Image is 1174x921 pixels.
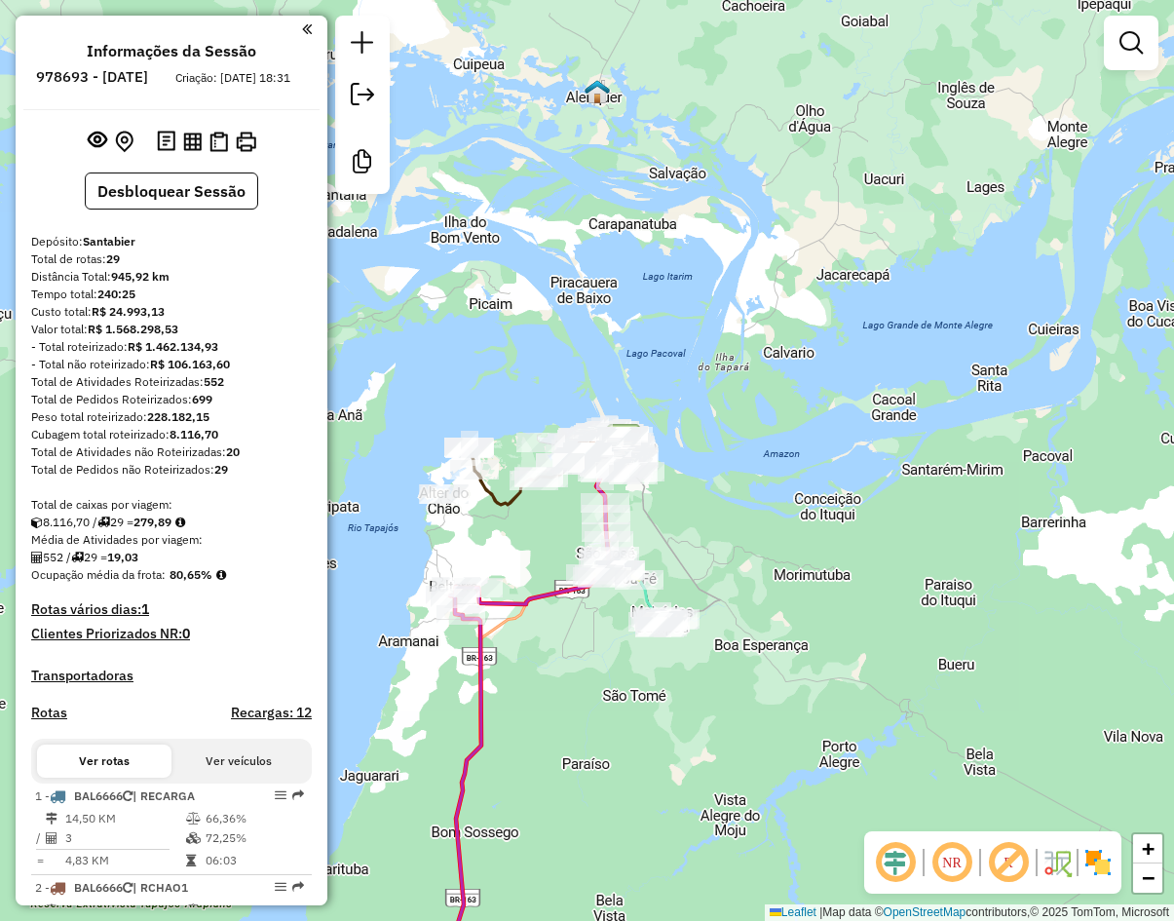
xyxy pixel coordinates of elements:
i: Veículo já utilizado nesta sessão [123,790,133,802]
strong: 80,65% [170,567,212,582]
i: Total de rotas [97,517,110,528]
strong: 29 [106,251,120,266]
span: 1 - [35,788,195,803]
div: Criação: [DATE] 18:31 [168,69,298,87]
button: Desbloquear Sessão [85,173,258,210]
div: Total de Atividades Roteirizadas: [31,373,312,391]
strong: R$ 106.163,60 [150,357,230,371]
h6: 978693 - [DATE] [36,68,148,86]
span: BAL6666 [74,880,123,895]
span: − [1142,865,1155,890]
strong: Santabier [83,234,135,249]
strong: R$ 24.993,13 [92,304,165,319]
div: Total de Atividades não Roteirizadas: [31,443,312,461]
em: Rota exportada [292,881,304,893]
div: - Total não roteirizado: [31,356,312,373]
div: Atividade não roteirizada - JOCIANE ARANHA [563,442,612,462]
a: OpenStreetMap [884,905,966,919]
img: Exibir/Ocultar setores [1082,847,1114,878]
h4: Transportadoras [31,668,312,684]
strong: 240:25 [97,287,135,301]
span: | [819,905,822,919]
span: Ocultar NR [928,839,975,886]
i: Tempo total em rota [186,855,196,866]
td: 55,55% [205,901,303,920]
button: Visualizar relatório de Roteirização [179,128,206,154]
a: Exibir filtros [1112,23,1151,62]
strong: 29 [214,462,228,477]
div: Valor total: [31,321,312,338]
button: Imprimir Rotas [232,128,260,156]
button: Centralizar mapa no depósito ou ponto de apoio [111,127,137,157]
h4: Clientes Priorizados NR: [31,626,312,642]
div: Atividade não roteirizada - ANTONIO ALMEIDA [598,427,647,446]
i: % de utilização do peso [186,813,201,825]
td: 72,25% [205,828,303,848]
strong: 279,89 [133,515,171,529]
a: Zoom out [1133,863,1162,893]
div: Atividade não roteirizada - DOUGLAS VILELA [597,428,646,447]
button: Ver veículos [171,745,306,778]
h4: Recargas: 12 [231,705,312,721]
strong: R$ 1.462.134,93 [128,339,218,354]
strong: 0 [182,625,190,642]
a: Criar modelo [343,142,382,186]
i: Total de Atividades [46,832,57,844]
div: Peso total roteirizado: [31,408,312,426]
div: Distância Total: [31,268,312,286]
div: Total de Pedidos não Roteirizados: [31,461,312,479]
div: Total de rotas: [31,250,312,268]
h4: Rotas vários dias: [31,601,312,618]
div: Atividade não roteirizada - M W DE V CASTELO EIR [419,484,468,504]
i: % de utilização da cubagem [186,832,201,844]
span: BAL6666 [74,788,123,803]
div: - Total roteirizado: [31,338,312,356]
a: Zoom in [1133,834,1162,863]
strong: 8.116,70 [170,427,218,441]
div: Atividade não roteirizada - Helber Carneiro Vian [516,433,565,452]
div: Atividade não roteirizada - N�bia Lafaiete Rodri [536,453,585,473]
strong: R$ 1.568.298,53 [88,322,178,336]
strong: 1 [141,600,149,618]
img: Porto [606,421,641,456]
i: Distância Total [46,904,57,916]
a: Leaflet [770,905,816,919]
i: Cubagem total roteirizado [31,517,43,528]
span: Ocupação média da frota: [31,567,166,582]
button: Ver rotas [37,745,171,778]
div: Cubagem total roteirizado: [31,426,312,443]
div: Total de caixas por viagem: [31,496,312,514]
a: Exportar sessão [343,75,382,119]
td: 06:03 [205,851,303,870]
i: Total de rotas [71,552,84,563]
button: Exibir sessão original [84,126,111,157]
div: Média de Atividades por viagem: [31,531,312,549]
button: Visualizar Romaneio [206,128,232,156]
div: Custo total: [31,303,312,321]
div: Atividade não roteirizada - JOCIANE ARANHA [563,443,612,463]
td: = [35,851,45,870]
i: Distância Total [46,813,57,825]
div: Depósito: [31,233,312,250]
div: Total de Pedidos Roteirizados: [31,391,312,408]
div: Atividade não roteirizada - 53.441.681 VENILDO S [514,468,563,487]
em: Rota exportada [292,789,304,801]
i: Meta Caixas/viagem: 1,00 Diferença: 278,89 [175,517,185,528]
em: Opções [275,881,286,893]
button: Logs desbloquear sessão [153,127,179,157]
div: Map data © contributors,© 2025 TomTom, Microsoft [765,904,1174,921]
td: 4,83 KM [64,851,185,870]
td: 66,36% [205,809,303,828]
span: 2 - [35,880,188,895]
a: Rotas [31,705,67,721]
span: + [1142,836,1155,861]
span: Ocultar deslocamento [872,839,919,886]
div: 8.116,70 / 29 = [31,514,312,531]
span: | RCHAO1 [133,880,188,895]
td: / [35,828,45,848]
td: 14,50 KM [64,809,185,828]
strong: 19,03 [107,550,138,564]
i: % de utilização do peso [186,904,201,916]
a: Nova sessão e pesquisa [343,23,382,67]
